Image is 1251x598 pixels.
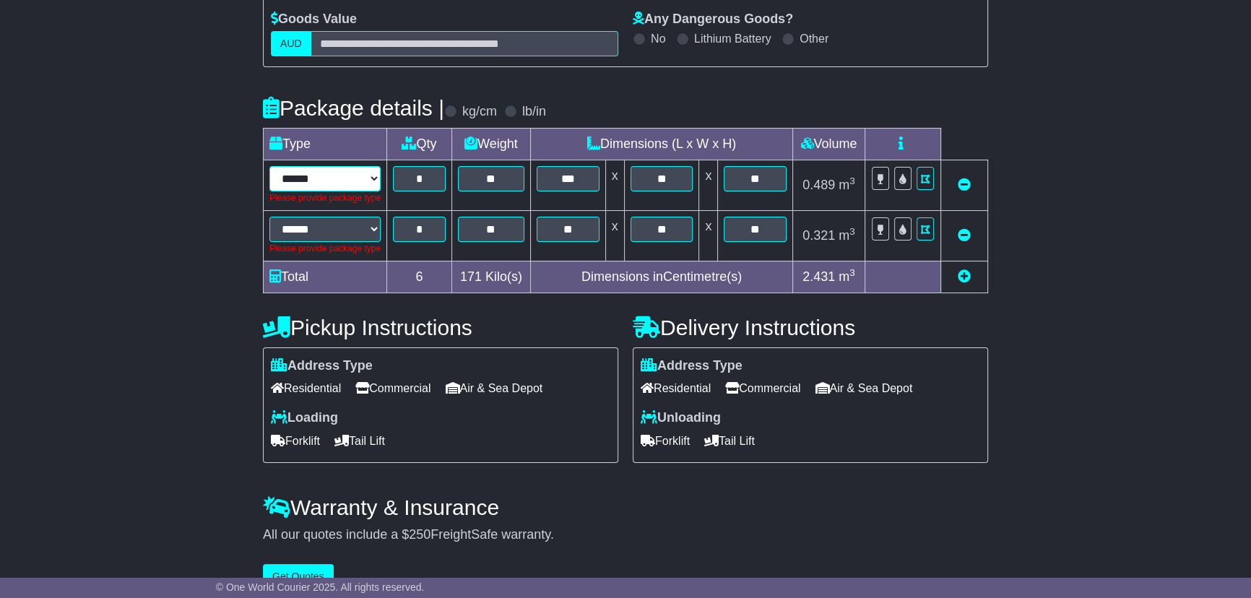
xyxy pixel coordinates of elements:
sup: 3 [849,175,855,186]
span: Tail Lift [334,430,385,452]
span: m [839,178,855,192]
td: Dimensions (L x W x H) [531,128,793,160]
label: Any Dangerous Goods? [633,12,793,27]
span: Tail Lift [704,430,755,452]
span: m [839,228,855,243]
span: 171 [460,269,482,284]
sup: 3 [849,226,855,237]
td: x [699,210,718,261]
span: Residential [271,377,341,399]
span: 0.489 [802,178,835,192]
span: Residential [641,377,711,399]
h4: Delivery Instructions [633,316,988,339]
label: kg/cm [462,104,497,120]
span: Air & Sea Depot [446,377,543,399]
td: Kilo(s) [451,261,530,292]
td: 6 [387,261,452,292]
span: 0.321 [802,228,835,243]
span: Air & Sea Depot [815,377,913,399]
td: Total [264,261,387,292]
label: AUD [271,31,311,56]
span: m [839,269,855,284]
label: Goods Value [271,12,357,27]
td: x [605,160,624,210]
td: x [699,160,718,210]
a: Remove this item [958,228,971,243]
span: 2.431 [802,269,835,284]
h4: Pickup Instructions [263,316,618,339]
div: Please provide package type [269,242,381,255]
td: Weight [451,128,530,160]
span: Commercial [355,377,430,399]
span: Forklift [271,430,320,452]
td: Volume [792,128,865,160]
div: All our quotes include a $ FreightSafe warranty. [263,527,988,543]
button: Get Quotes [263,564,334,589]
a: Remove this item [958,178,971,192]
td: Qty [387,128,452,160]
label: Lithium Battery [694,32,771,45]
label: No [651,32,665,45]
label: Address Type [271,358,373,374]
span: Forklift [641,430,690,452]
h4: Warranty & Insurance [263,495,988,519]
span: 250 [409,527,430,542]
div: Please provide package type [269,191,381,204]
label: lb/in [522,104,546,120]
h4: Package details | [263,96,444,120]
label: Unloading [641,410,721,426]
td: x [605,210,624,261]
span: Commercial [725,377,800,399]
td: Type [264,128,387,160]
td: Dimensions in Centimetre(s) [531,261,793,292]
label: Address Type [641,358,743,374]
span: © One World Courier 2025. All rights reserved. [216,581,425,593]
sup: 3 [849,267,855,278]
label: Other [800,32,828,45]
label: Loading [271,410,338,426]
a: Add new item [958,269,971,284]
